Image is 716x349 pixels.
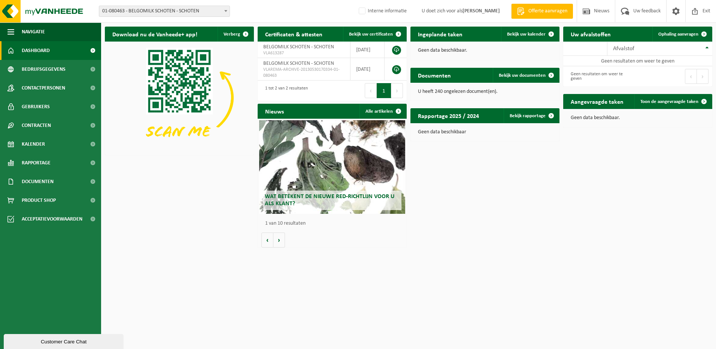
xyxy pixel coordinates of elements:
span: Kalender [22,135,45,154]
button: Vorige [261,233,273,248]
span: VLAREMA-ARCHIVE-20130530170334-01-080463 [263,67,345,79]
span: Toon de aangevraagde taken [640,99,698,104]
span: Rapportage [22,154,51,172]
h2: Aangevraagde taken [563,94,631,109]
span: Bekijk uw kalender [507,32,546,37]
div: Geen resultaten om weer te geven [567,68,634,85]
span: Verberg [224,32,240,37]
span: Offerte aanvragen [527,7,569,15]
h2: Ingeplande taken [410,27,470,41]
button: Next [697,69,709,84]
button: Previous [365,83,377,98]
h2: Download nu de Vanheede+ app! [105,27,205,41]
span: Gebruikers [22,97,50,116]
p: Geen data beschikbaar [418,130,552,135]
button: 1 [377,83,391,98]
span: BELGOMILK SCHOTEN - SCHOTEN [263,44,334,50]
td: Geen resultaten om weer te geven [563,56,712,66]
h2: Nieuws [258,104,291,118]
p: U heeft 240 ongelezen document(en). [418,89,552,94]
a: Wat betekent de nieuwe RED-richtlijn voor u als klant? [259,120,405,214]
a: Offerte aanvragen [511,4,573,19]
span: VLA613287 [263,50,345,56]
img: Download de VHEPlus App [105,42,254,154]
span: Navigatie [22,22,45,41]
p: Geen data beschikbaar. [571,115,705,121]
span: Contracten [22,116,51,135]
span: BELGOMILK SCHOTEN - SCHOTEN [263,61,334,66]
a: Bekijk uw kalender [501,27,559,42]
span: Product Shop [22,191,56,210]
span: Bekijk uw documenten [499,73,546,78]
button: Previous [685,69,697,84]
span: Dashboard [22,41,50,60]
h2: Documenten [410,68,458,82]
a: Alle artikelen [359,104,406,119]
span: Contactpersonen [22,79,65,97]
span: Afvalstof [613,46,634,52]
span: 01-080463 - BELGOMILK SCHOTEN - SCHOTEN [99,6,230,17]
td: [DATE] [351,42,385,58]
a: Bekijk uw certificaten [343,27,406,42]
a: Bekijk rapportage [504,108,559,123]
span: Wat betekent de nieuwe RED-richtlijn voor u als klant? [265,194,394,207]
span: Bekijk uw certificaten [349,32,393,37]
a: Bekijk uw documenten [493,68,559,83]
a: Ophaling aanvragen [652,27,712,42]
h2: Uw afvalstoffen [563,27,618,41]
span: Ophaling aanvragen [658,32,698,37]
p: Geen data beschikbaar. [418,48,552,53]
h2: Certificaten & attesten [258,27,330,41]
button: Volgende [273,233,285,248]
span: Bedrijfsgegevens [22,60,66,79]
iframe: chat widget [4,333,125,349]
span: Acceptatievoorwaarden [22,210,82,228]
strong: [PERSON_NAME] [462,8,500,14]
button: Next [391,83,403,98]
div: 1 tot 2 van 2 resultaten [261,82,308,99]
a: Toon de aangevraagde taken [634,94,712,109]
label: Interne informatie [357,6,407,17]
p: 1 van 10 resultaten [265,221,403,226]
span: 01-080463 - BELGOMILK SCHOTEN - SCHOTEN [99,6,230,16]
td: [DATE] [351,58,385,81]
span: Documenten [22,172,54,191]
button: Verberg [218,27,253,42]
h2: Rapportage 2025 / 2024 [410,108,486,123]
